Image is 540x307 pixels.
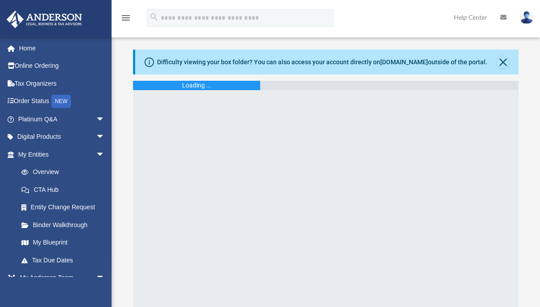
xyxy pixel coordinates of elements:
span: arrow_drop_down [96,145,114,164]
span: arrow_drop_down [96,128,114,146]
a: Tax Due Dates [12,251,118,269]
button: Close [497,56,509,68]
a: Order StatusNEW [6,92,118,111]
img: User Pic [520,11,533,24]
img: Anderson Advisors Platinum Portal [4,11,85,28]
a: Tax Organizers [6,75,118,92]
div: Loading ... [182,81,212,90]
a: Home [6,39,118,57]
a: [DOMAIN_NAME] [380,58,428,66]
i: menu [120,12,131,23]
a: Overview [12,163,118,181]
span: arrow_drop_down [96,269,114,287]
a: Entity Change Request [12,199,118,216]
div: Difficulty viewing your box folder? You can also access your account directly on outside of the p... [157,58,487,67]
a: Platinum Q&Aarrow_drop_down [6,110,118,128]
a: menu [120,17,131,23]
a: CTA Hub [12,181,118,199]
div: NEW [51,95,71,108]
a: Binder Walkthrough [12,216,118,234]
a: My Blueprint [12,234,114,252]
i: search [149,12,159,22]
a: My Entitiesarrow_drop_down [6,145,118,163]
a: Digital Productsarrow_drop_down [6,128,118,146]
a: Online Ordering [6,57,118,75]
a: My Anderson Teamarrow_drop_down [6,269,114,287]
span: arrow_drop_down [96,110,114,129]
